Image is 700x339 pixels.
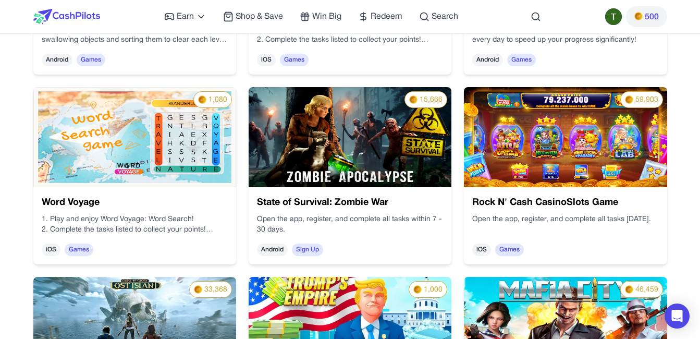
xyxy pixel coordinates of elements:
span: Games [280,54,309,66]
span: 33,368 [204,285,227,295]
p: 1. Play and enjoy Word Voyage: Word Search! [42,214,228,225]
span: Redeem [371,10,402,23]
span: Sign Up [292,244,323,256]
p: 2. Complete the tasks listed to collect your points! [257,35,443,45]
p: This relaxing puzzle game lets you control a black hole, swallowing objects and sorting them to c... [42,25,228,45]
span: Games [65,244,93,256]
p: 2. Complete the tasks listed to collect your points! [42,225,228,235]
img: PMs [198,95,206,104]
img: PMs [634,12,643,20]
span: Games [495,244,524,256]
span: Win Big [312,10,341,23]
span: Earn [177,10,194,23]
span: 46,459 [635,285,658,295]
img: PMs [194,285,202,294]
a: Earn [164,10,206,23]
img: 69aae6c1-7b4f-4190-a664-18117391db8a.webp [464,87,667,187]
span: Shop & Save [236,10,283,23]
img: CashPilots Logo [33,9,100,25]
p: Open the app, register, and complete all tasks [DATE]. [472,214,658,225]
span: 15,666 [420,95,443,105]
img: PMs [625,95,633,104]
span: iOS [472,244,491,256]
h3: Rock N' Cash CasinoSlots Game [472,196,658,210]
span: Android [257,244,288,256]
span: Android [472,54,503,66]
a: Shop & Save [223,10,283,23]
p: Open the app, register, and complete all tasks within 7 - 30 days. [257,214,443,235]
span: 500 [645,11,659,23]
h3: Word Voyage [42,196,228,210]
img: PMs [625,285,633,294]
span: 1,080 [208,95,227,105]
button: PMs500 [626,6,667,27]
p: Play the game and complete the tasks [DATE]. Play every day to speed up your progress significantly! [472,25,658,45]
a: Search [419,10,458,23]
span: 59,903 [635,95,658,105]
a: Win Big [300,10,341,23]
span: Search [432,10,458,23]
span: Android [42,54,72,66]
a: Redeem [358,10,402,23]
img: PMs [413,285,422,294]
span: Games [77,54,105,66]
span: Games [507,54,536,66]
span: iOS [42,244,60,256]
span: iOS [257,54,276,66]
img: 8fc6d752-be43-4222-9a3c-4e96474dc3dd.webp [33,87,236,187]
span: 1,000 [424,285,443,295]
img: PMs [409,95,417,104]
div: Open Intercom Messenger [665,304,690,329]
img: caa199af-03bc-4182-9ae6-59ca21a1916d.webp [249,87,451,187]
h3: State of Survival: Zombie War [257,196,443,210]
